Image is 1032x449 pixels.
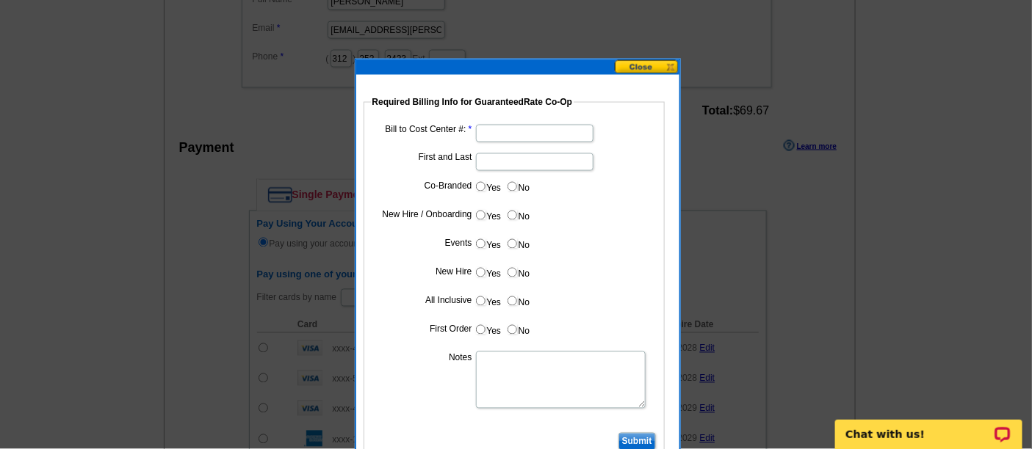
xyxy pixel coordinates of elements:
label: New Hire / Onboarding [375,208,472,222]
input: No [508,268,517,277]
label: Yes [474,207,502,224]
input: No [508,239,517,249]
label: Events [375,237,472,250]
label: No [506,293,530,310]
input: Yes [476,268,486,277]
label: First and Last [375,151,472,164]
label: Yes [474,321,502,338]
label: No [506,321,530,338]
label: Yes [474,293,502,310]
iframe: LiveChat chat widget [826,403,1032,449]
label: New Hire [375,266,472,279]
label: Yes [474,178,502,195]
input: No [508,182,517,191]
label: First Order [375,323,472,336]
label: No [506,264,530,281]
input: Yes [476,239,486,249]
label: Yes [474,264,502,281]
input: Yes [476,211,486,220]
label: No [506,178,530,195]
label: Bill to Cost Center #: [375,123,472,136]
input: No [508,211,517,220]
input: No [508,325,517,335]
input: Yes [476,296,486,306]
legend: Required Billing Info for GuaranteedRate Co-Op [371,95,574,109]
label: Co-Branded [375,180,472,193]
label: Notes [375,351,472,365]
label: All Inclusive [375,294,472,307]
input: No [508,296,517,306]
label: No [506,207,530,224]
label: Yes [474,236,502,252]
input: Yes [476,182,486,191]
label: No [506,236,530,252]
input: Yes [476,325,486,335]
